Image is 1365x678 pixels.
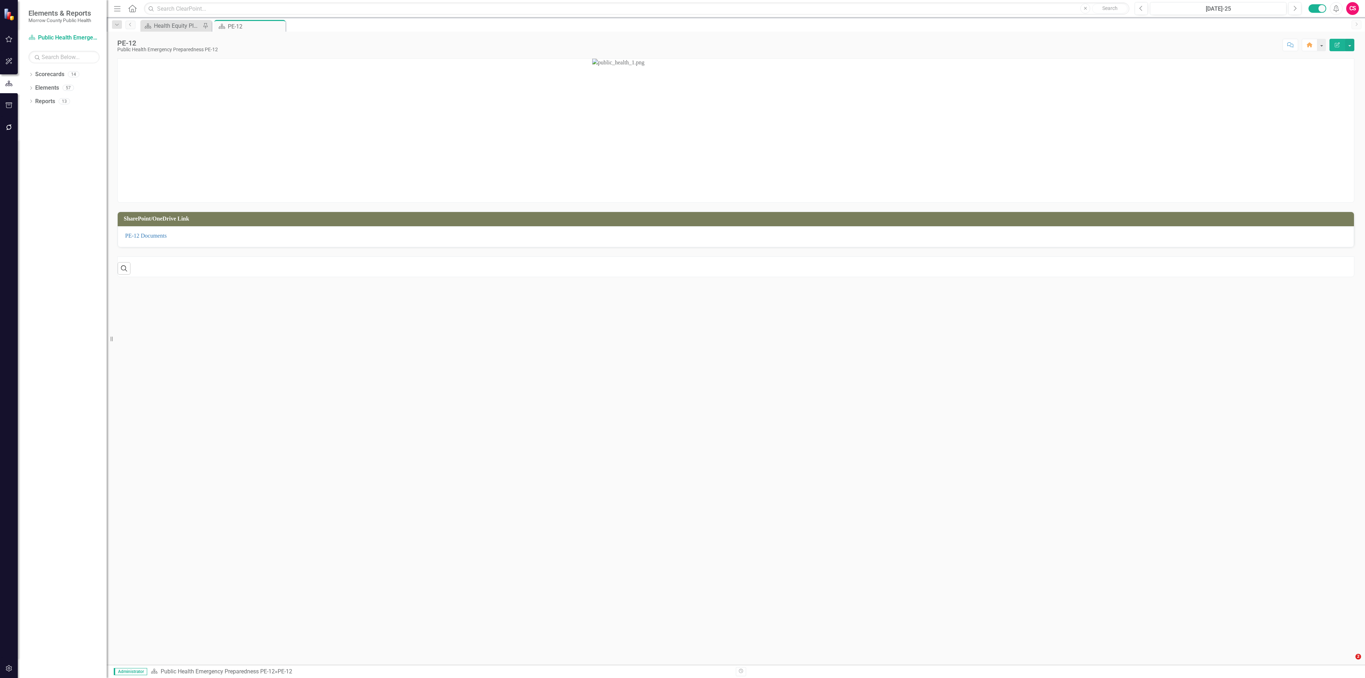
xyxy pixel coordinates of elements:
a: Scorecards [35,70,64,79]
a: Public Health Emergency Preparedness PE-12 [161,668,275,675]
a: Reports [35,97,55,106]
span: Search [1102,5,1118,11]
button: [DATE]-25 [1150,2,1286,15]
small: Morrow County Public Health [28,17,91,23]
button: Search [1092,4,1128,14]
div: PE-12 [278,668,292,675]
a: Health Equity Plan [142,21,201,30]
iframe: Intercom live chat [1341,654,1358,671]
div: PE-12 [117,39,218,47]
span: Administrator [114,668,147,675]
div: 14 [68,71,79,78]
span: Elements & Reports [28,9,91,17]
span: 2 [1355,654,1361,660]
div: PE-12 [228,22,284,31]
input: Search ClearPoint... [144,2,1129,15]
div: Health Equity Plan [154,21,201,30]
div: [DATE]-25 [1152,5,1284,13]
div: » [151,668,730,676]
div: 13 [59,98,70,104]
input: Search Below... [28,51,100,63]
h3: SharePoint/OneDrive Link [124,216,1350,222]
img: ClearPoint Strategy [4,8,16,21]
a: Elements [35,84,59,92]
a: PE-12 Documents [125,233,167,239]
div: 57 [63,85,74,91]
img: public_health_1.png [592,59,879,202]
div: Public Health Emergency Preparedness PE-12 [117,47,218,52]
button: CS [1346,2,1359,15]
a: Public Health Emergency Preparedness PE-12 [28,34,100,42]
